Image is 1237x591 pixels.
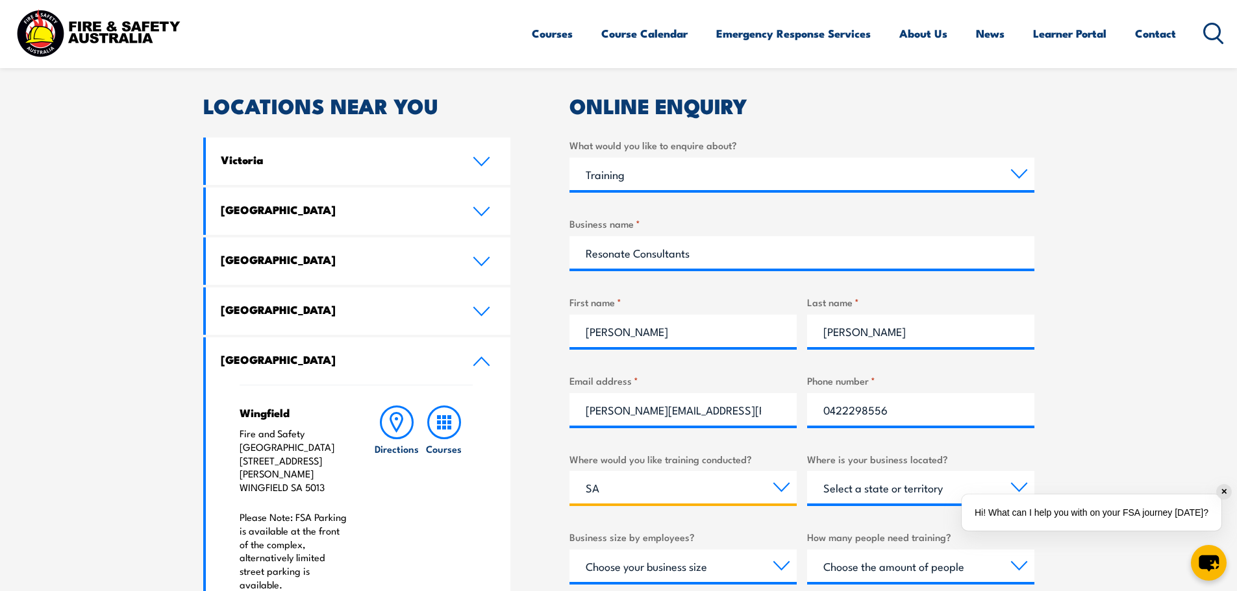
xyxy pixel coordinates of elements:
[807,295,1034,309] label: Last name
[206,287,511,335] a: [GEOGRAPHIC_DATA]
[221,302,453,317] h4: [GEOGRAPHIC_DATA]
[569,138,1034,152] label: What would you like to enquire about?
[1191,545,1227,581] button: chat-button
[206,237,511,285] a: [GEOGRAPHIC_DATA]
[899,16,947,51] a: About Us
[569,529,797,544] label: Business size by employees?
[807,373,1034,388] label: Phone number
[807,529,1034,544] label: How many people need training?
[569,96,1034,114] h2: ONLINE ENQUIRY
[601,16,688,51] a: Course Calendar
[807,452,1034,466] label: Where is your business located?
[569,373,797,388] label: Email address
[240,427,348,494] p: Fire and Safety [GEOGRAPHIC_DATA] [STREET_ADDRESS][PERSON_NAME] WINGFIELD SA 5013
[716,16,871,51] a: Emergency Response Services
[1135,16,1176,51] a: Contact
[962,494,1221,531] div: Hi! What can I help you with on your FSA journey [DATE]?
[206,337,511,385] a: [GEOGRAPHIC_DATA]
[1217,485,1231,499] div: ✕
[221,252,453,267] h4: [GEOGRAPHIC_DATA]
[206,138,511,185] a: Victoria
[976,16,1005,51] a: News
[1033,16,1106,51] a: Learner Portal
[426,442,462,455] h6: Courses
[375,442,419,455] h6: Directions
[203,96,511,114] h2: LOCATIONS NEAR YOU
[206,187,511,235] a: [GEOGRAPHIC_DATA]
[569,216,1034,231] label: Business name
[221,152,453,167] h4: Victoria
[532,16,573,51] a: Courses
[221,352,453,367] h4: [GEOGRAPHIC_DATA]
[569,295,797,309] label: First name
[240,405,348,420] h4: Wingfield
[221,202,453,217] h4: [GEOGRAPHIC_DATA]
[569,452,797,466] label: Where would you like training conducted?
